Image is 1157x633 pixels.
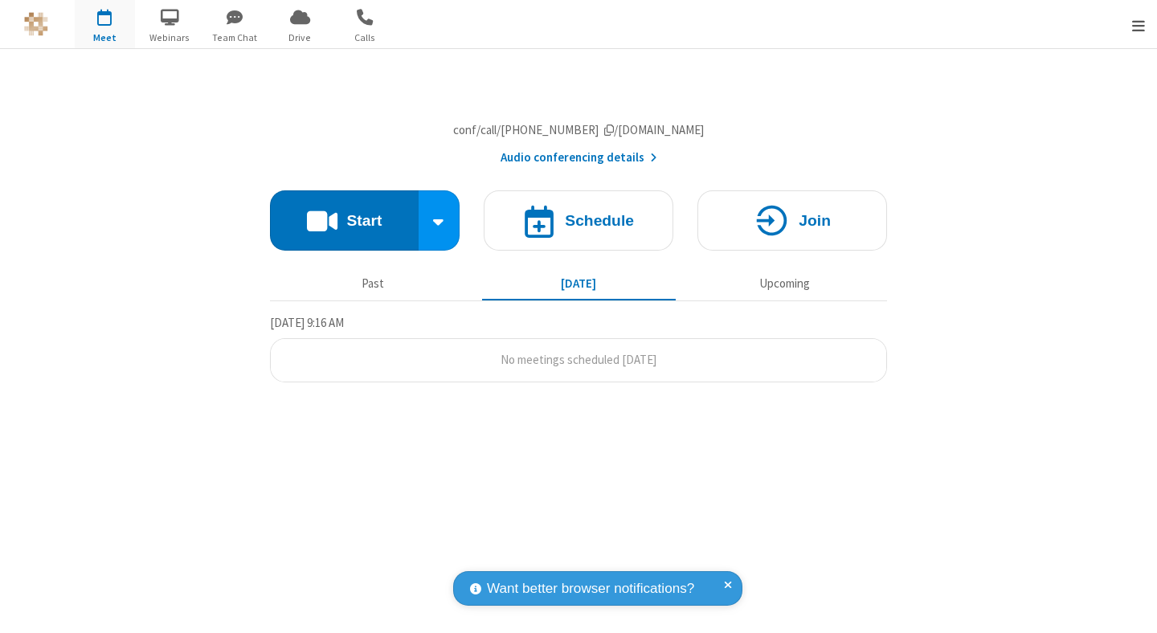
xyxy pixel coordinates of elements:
[270,313,887,382] section: Today's Meetings
[697,190,887,251] button: Join
[484,190,673,251] button: Schedule
[688,269,881,300] button: Upcoming
[501,149,657,167] button: Audio conferencing details
[140,31,200,45] span: Webinars
[453,121,705,140] button: Copy my meeting room linkCopy my meeting room link
[270,80,887,167] section: Account details
[75,31,135,45] span: Meet
[799,213,831,228] h4: Join
[205,31,265,45] span: Team Chat
[565,213,634,228] h4: Schedule
[453,122,705,137] span: Copy my meeting room link
[482,269,676,300] button: [DATE]
[270,190,419,251] button: Start
[276,269,470,300] button: Past
[270,31,330,45] span: Drive
[487,578,694,599] span: Want better browser notifications?
[346,213,382,228] h4: Start
[270,315,344,330] span: [DATE] 9:16 AM
[24,12,48,36] img: QA Selenium DO NOT DELETE OR CHANGE
[501,352,656,367] span: No meetings scheduled [DATE]
[419,190,460,251] div: Start conference options
[335,31,395,45] span: Calls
